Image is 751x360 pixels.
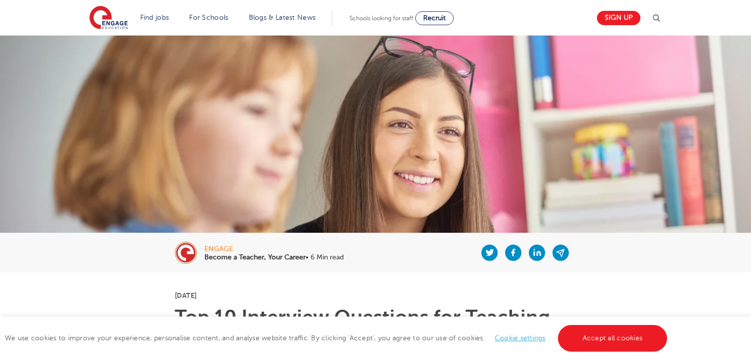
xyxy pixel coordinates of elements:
[204,246,344,252] div: engage
[140,14,169,21] a: Find jobs
[423,14,446,22] span: Recruit
[558,325,668,352] a: Accept all cookies
[204,253,306,261] b: Become a Teacher, Your Career
[249,14,316,21] a: Blogs & Latest News
[175,308,576,347] h1: Top 10 Interview Questions for Teaching Assistants
[189,14,228,21] a: For Schools
[5,334,670,342] span: We use cookies to improve your experience, personalise content, and analyse website traffic. By c...
[175,292,576,299] p: [DATE]
[597,11,640,25] a: Sign up
[89,6,128,31] img: Engage Education
[495,334,546,342] a: Cookie settings
[350,15,413,22] span: Schools looking for staff
[415,11,454,25] a: Recruit
[204,254,344,261] p: • 6 Min read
